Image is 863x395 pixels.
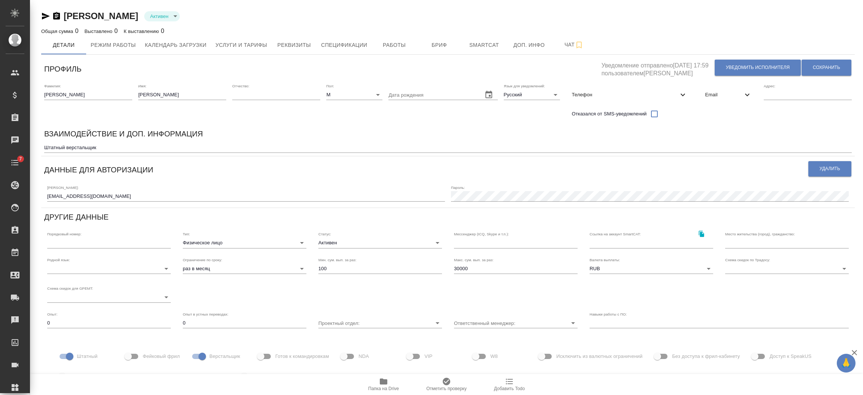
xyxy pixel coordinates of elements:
[77,373,229,380] span: Диплом исполнителя дает право нотариально заверять переводы
[368,386,399,391] span: Папка на Drive
[15,155,26,163] span: 7
[47,312,58,316] label: Опыт:
[358,353,369,360] span: NDA
[85,27,118,36] div: 0
[85,28,115,34] p: Выставлено
[41,12,50,21] button: Скопировать ссылку для ЯМессенджера
[568,318,578,328] button: Open
[144,11,180,21] div: Активен
[725,258,770,262] label: Схема скидок по Традосу:
[183,258,222,262] label: Ограничение по сроку:
[44,145,852,150] textarea: Штатный верстальщик
[837,354,856,373] button: 🙏
[46,40,82,50] span: Детали
[183,238,306,248] div: Физическое лицо
[47,258,70,262] label: Родной язык:
[321,40,367,50] span: Спецификации
[232,84,249,88] label: Отчество:
[602,58,714,78] h5: Уведомление отправлено [DATE] 17:59 пользователем [PERSON_NAME]
[259,373,287,380] span: Предоплата
[556,353,642,360] span: Исключить из валютных ограничений
[432,318,443,328] button: Open
[808,161,851,177] button: Удалить
[490,353,498,360] span: W8
[572,110,647,118] span: Отказался от SMS-уведомлений
[726,64,790,71] span: Уведомить исполнителя
[52,12,61,21] button: Скопировать ссылку
[415,374,478,395] button: Отметить проверку
[511,40,547,50] span: Доп. инфо
[672,353,740,360] span: Без доступа к фрил-кабинету
[183,312,228,316] label: Опыт в устных переводах:
[138,84,146,88] label: Имя:
[47,186,79,189] label: [PERSON_NAME]:
[454,258,494,262] label: Макс. сум. вып. за раз:
[44,63,82,75] h6: Профиль
[426,386,466,391] span: Отметить проверку
[556,40,592,49] span: Чат
[504,90,560,100] div: Русский
[590,263,713,274] div: RUB
[504,84,545,88] label: Язык для уведомлений:
[318,258,357,262] label: Мин. сум. вып. за раз:
[715,60,801,76] button: Уведомить исполнителя
[769,353,811,360] span: Доступ к SpeakUS
[840,355,853,371] span: 🙏
[41,27,79,36] div: 0
[148,13,171,19] button: Активен
[124,28,161,34] p: К выставлению
[276,40,312,50] span: Реквизиты
[575,40,584,49] svg: Подписаться
[326,90,382,100] div: М
[820,166,840,172] span: Удалить
[421,40,457,50] span: Бриф
[47,287,93,290] label: Схема скидок для GPEMT:
[352,374,415,395] button: Папка на Drive
[326,84,334,88] label: Пол:
[41,28,75,34] p: Общая сумма
[694,226,709,241] button: Скопировать ссылку
[215,40,267,50] span: Услуги и тарифы
[124,27,164,36] div: 0
[47,232,81,236] label: Порядковый номер:
[275,353,329,360] span: Готов к командировкам
[454,232,509,236] label: Мессенджер (ICQ, Skype и т.п.):
[494,386,525,391] span: Добавить Todo
[44,128,203,140] h6: Взаимодействие и доп. информация
[705,91,743,99] span: Email
[77,353,97,360] span: Штатный
[590,232,641,236] label: Ссылка на аккаунт SmartCAT:
[725,232,795,236] label: Место жительства (город), гражданство:
[44,211,109,223] h6: Другие данные
[590,312,627,316] label: Навыки работы с ПО:
[44,164,153,176] h6: Данные для авторизации
[318,232,331,236] label: Статус:
[183,232,190,236] label: Тип:
[376,40,412,50] span: Работы
[143,353,180,360] span: Фейковый фрил
[802,60,851,76] button: Сохранить
[145,40,207,50] span: Календарь загрузки
[424,353,432,360] span: VIP
[478,374,541,395] button: Добавить Todo
[451,186,465,189] label: Пароль:
[209,353,240,360] span: Верстальщик
[566,87,693,103] div: Телефон
[2,153,28,172] a: 7
[318,238,442,248] div: Активен
[183,263,306,274] div: раз в месяц
[590,258,620,262] label: Валюта выплаты:
[813,64,840,71] span: Сохранить
[699,87,758,103] div: Email
[764,84,775,88] label: Адрес:
[64,11,138,21] a: [PERSON_NAME]
[91,40,136,50] span: Режим работы
[466,40,502,50] span: Smartcat
[44,84,61,88] label: Фамилия:
[572,91,678,99] span: Телефон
